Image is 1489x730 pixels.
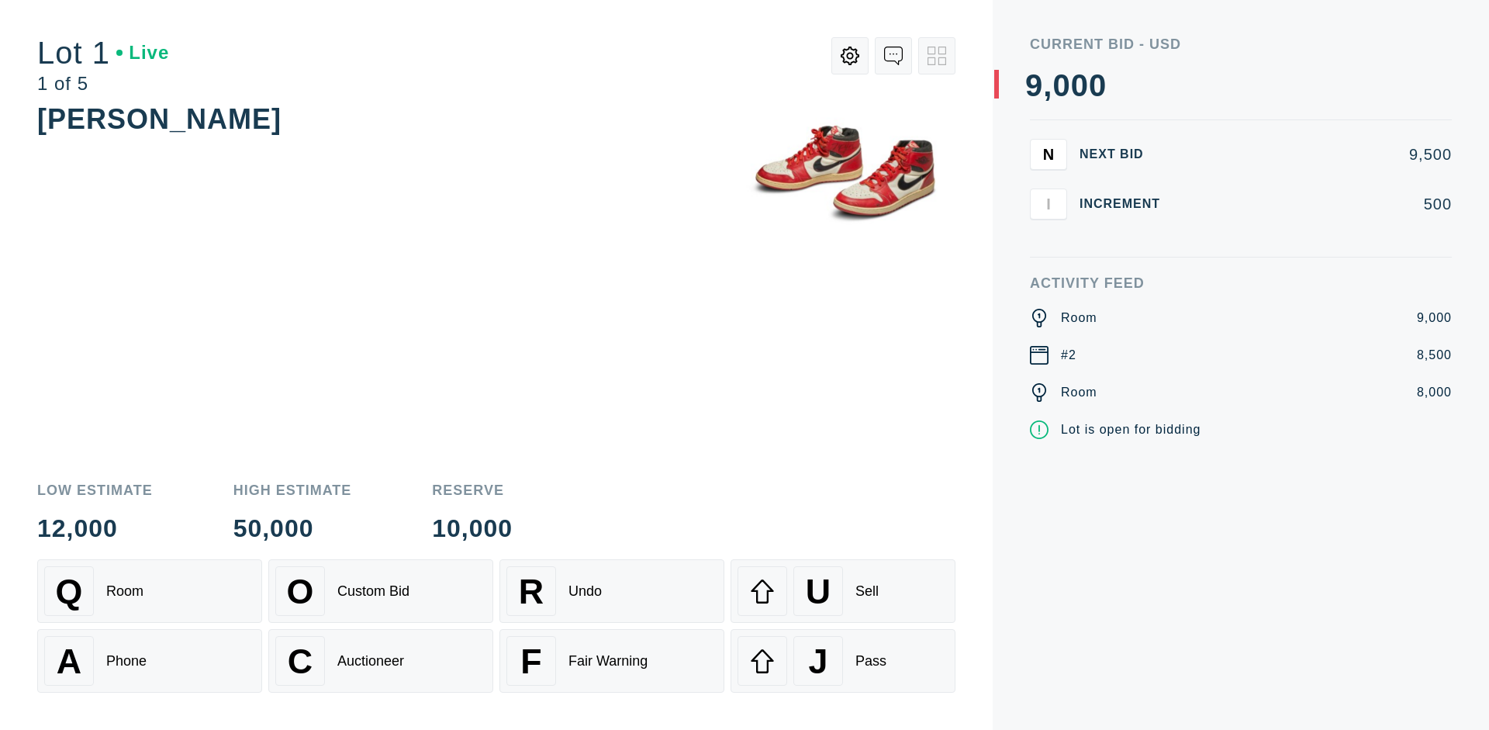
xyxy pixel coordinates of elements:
div: 0 [1071,70,1089,101]
div: Next Bid [1080,148,1173,161]
div: Current Bid - USD [1030,37,1452,51]
div: Sell [855,583,879,600]
div: , [1043,70,1052,380]
div: 9,000 [1417,309,1452,327]
div: Phone [106,653,147,669]
div: Fair Warning [568,653,648,669]
div: #2 [1061,346,1076,365]
div: 9 [1025,70,1043,101]
div: Room [1061,383,1097,402]
div: Low Estimate [37,483,153,497]
div: 10,000 [432,516,513,541]
div: Live [116,43,169,62]
div: Custom Bid [337,583,409,600]
div: Activity Feed [1030,276,1452,290]
button: OCustom Bid [268,559,493,623]
span: O [287,572,314,611]
button: JPass [731,629,955,693]
button: I [1030,189,1067,220]
div: 9,500 [1185,147,1452,162]
div: Room [1061,309,1097,327]
span: C [288,642,313,681]
span: A [57,642,81,681]
span: F [520,642,541,681]
div: 8,000 [1417,383,1452,402]
span: J [808,642,827,681]
div: 500 [1185,196,1452,212]
div: Increment [1080,198,1173,210]
div: Lot 1 [37,37,169,68]
div: Undo [568,583,602,600]
div: 0 [1052,70,1070,101]
button: FFair Warning [499,629,724,693]
div: 0 [1089,70,1107,101]
div: Reserve [432,483,513,497]
div: [PERSON_NAME] [37,103,282,135]
span: U [806,572,831,611]
button: N [1030,139,1067,170]
button: USell [731,559,955,623]
div: 12,000 [37,516,153,541]
div: Auctioneer [337,653,404,669]
div: Pass [855,653,886,669]
button: CAuctioneer [268,629,493,693]
button: QRoom [37,559,262,623]
span: Q [56,572,83,611]
div: 8,500 [1417,346,1452,365]
div: Lot is open for bidding [1061,420,1201,439]
button: RUndo [499,559,724,623]
div: Room [106,583,143,600]
span: R [519,572,544,611]
span: I [1046,195,1051,213]
div: High Estimate [233,483,352,497]
span: N [1043,145,1054,163]
div: 1 of 5 [37,74,169,93]
div: 50,000 [233,516,352,541]
button: APhone [37,629,262,693]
